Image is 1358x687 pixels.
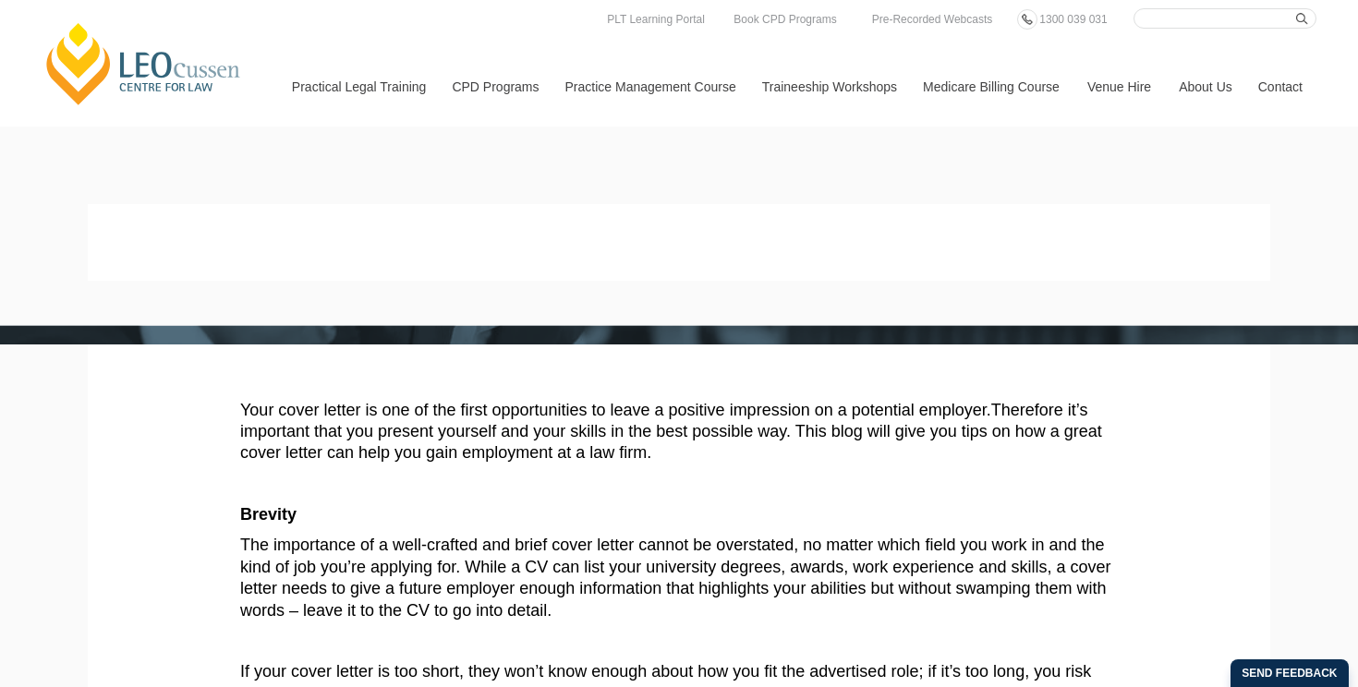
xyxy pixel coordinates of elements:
a: Venue Hire [1073,47,1165,127]
b: Brevity [240,505,297,524]
h1: Cover letters for law graduates [102,229,1256,270]
a: Traineeship Workshops [748,47,909,127]
span: 1300 039 031 [1039,13,1107,26]
iframe: LiveChat chat widget [1234,563,1312,641]
a: Practical Legal Training [278,47,439,127]
a: Practice Management Course [552,47,748,127]
a: 1300 039 031 [1035,9,1111,30]
a: Contact [1244,47,1316,127]
a: Pre-Recorded Webcasts [867,9,998,30]
span: Your cover letter is one of the first opportunities to leave a positive impression on a potential... [240,401,1102,463]
a: Book CPD Programs [729,9,841,30]
a: About Us [1165,47,1244,127]
a: Medicare Billing Course [909,47,1073,127]
a: [PERSON_NAME] Centre for Law [42,20,246,107]
a: PLT Learning Portal [602,9,709,30]
span: The importance of a well-crafted and brief cover letter cannot be overstated, no matter which fie... [240,536,1110,619]
a: CPD Programs [438,47,551,127]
